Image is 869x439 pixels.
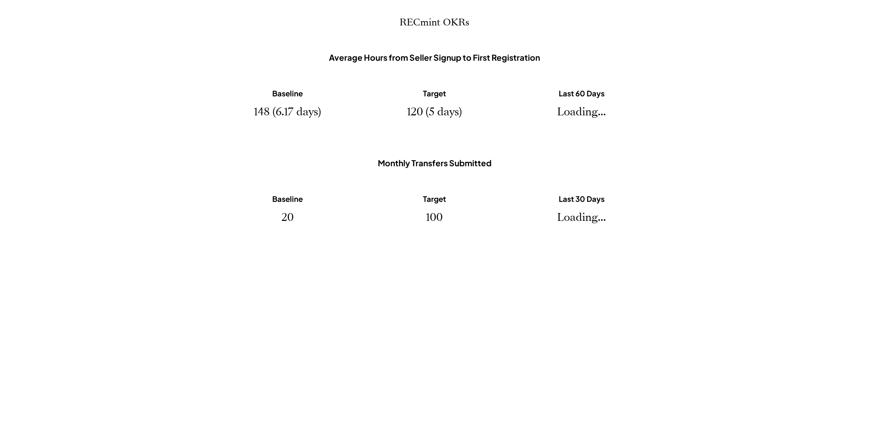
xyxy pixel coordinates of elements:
h3: Monthly Transfers Submitted [378,158,492,168]
h3: Baseline [272,194,303,204]
h2: 100 [426,211,443,224]
h2: 148 (6.17 days) [254,105,321,118]
h3: Average Hours from Seller Signup to First Registration [329,52,540,63]
h3: Last 30 Days [559,194,605,204]
h2: 20 [281,211,294,224]
h3: Target [423,89,446,98]
h3: Target [423,194,446,204]
h2: RECmint OKRs [400,17,469,28]
h2: Loading... [557,211,606,224]
h3: Baseline [272,89,303,98]
h2: Loading... [557,105,606,118]
h2: 120 (5 days) [407,105,462,118]
h3: Last 60 Days [559,89,605,98]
